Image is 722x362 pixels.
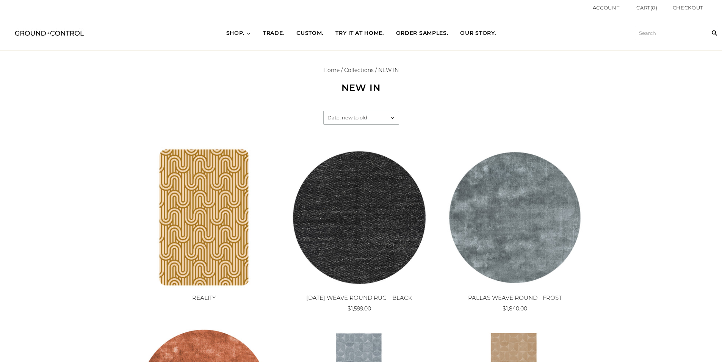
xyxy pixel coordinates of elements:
span: $1,599.00 [348,305,371,312]
input: Search [635,26,718,40]
a: TRY IT AT HOME. [329,23,390,44]
span: ORDER SAMPLES. [396,30,448,37]
h1: NEW IN [247,82,475,94]
a: Cart(0) [636,4,658,12]
span: OUR STORY. [460,30,496,37]
a: CUSTOM. [290,23,329,44]
span: / [341,67,343,74]
a: TRADE. [257,23,290,44]
span: TRY IT AT HOME. [335,30,384,37]
span: SHOP. [226,30,245,37]
a: [DATE] WEAVE ROUND RUG - BLACK [306,294,412,301]
a: Collections [344,67,374,74]
a: OUR STORY. [454,23,502,44]
span: CUSTOM. [296,30,323,37]
a: REALITY [192,294,216,301]
span: NEW IN [378,67,399,74]
a: Account [593,5,620,11]
a: ORDER SAMPLES. [390,23,454,44]
a: PALLAS WEAVE ROUND - FROST [468,294,562,301]
span: $1,840.00 [503,305,527,312]
span: TRADE. [263,30,284,37]
span: 0 [652,5,656,11]
a: Home [323,67,340,74]
span: / [375,67,377,74]
a: SHOP. [220,23,257,44]
span: Cart [636,5,650,11]
input: Search [707,16,722,50]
